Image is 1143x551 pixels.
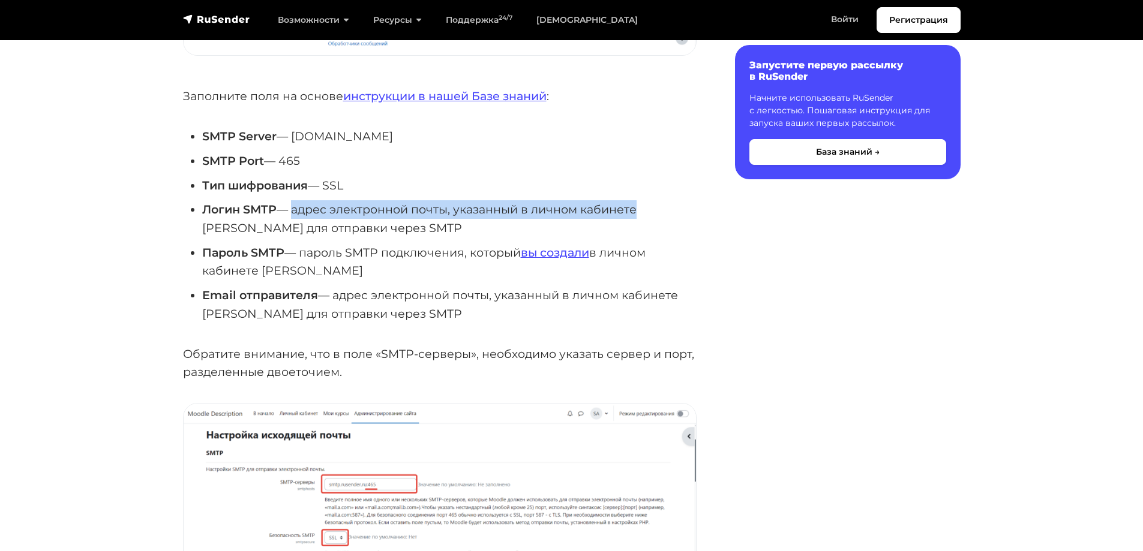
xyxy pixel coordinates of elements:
[361,8,434,32] a: Ресурсы
[749,59,946,82] h6: Запустите первую рассылку в RuSender
[202,288,318,302] strong: Email отправителя
[749,139,946,165] button: База знаний →
[202,200,697,237] li: — адрес электронной почты, указанный в личном кабинете [PERSON_NAME] для отправки через SMTP
[521,245,589,260] a: вы создали
[735,45,961,179] a: Запустите первую рассылку в RuSender Начните использовать RuSender с легкостью. Пошаговая инструк...
[202,202,277,216] strong: Логин SMTP
[343,89,547,103] a: инструкции в нашей Базе знаний
[434,8,524,32] a: Поддержка24/7
[202,129,277,143] strong: SMTP Server
[819,7,871,32] a: Войти
[202,153,264,168] strong: SMTP Port
[202,243,697,280] li: — пароль SMTP подключения, который в личном кабинете [PERSON_NAME]
[202,176,697,195] li: — SSL
[202,286,697,323] li: — адрес электронной почты, указанный в личном кабинете [PERSON_NAME] для отправки через SMTP
[749,92,946,130] p: Начните использовать RuSender с легкостью. Пошаговая инструкция для запуска ваших первых рассылок.
[202,245,284,260] strong: Пароль SMTP
[183,345,697,381] p: Обратите внимание, что в поле «SMTP-серверы», необходимо указать сервер и порт, разделенные двоет...
[202,127,697,146] li: — [DOMAIN_NAME]
[266,8,361,32] a: Возможности
[183,13,250,25] img: RuSender
[524,8,650,32] a: [DEMOGRAPHIC_DATA]
[202,152,697,170] li: — 465
[499,14,512,22] sup: 24/7
[202,178,308,192] strong: Тип шифрования
[183,87,697,106] p: Заполните поля на основе :
[877,7,961,33] a: Регистрация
